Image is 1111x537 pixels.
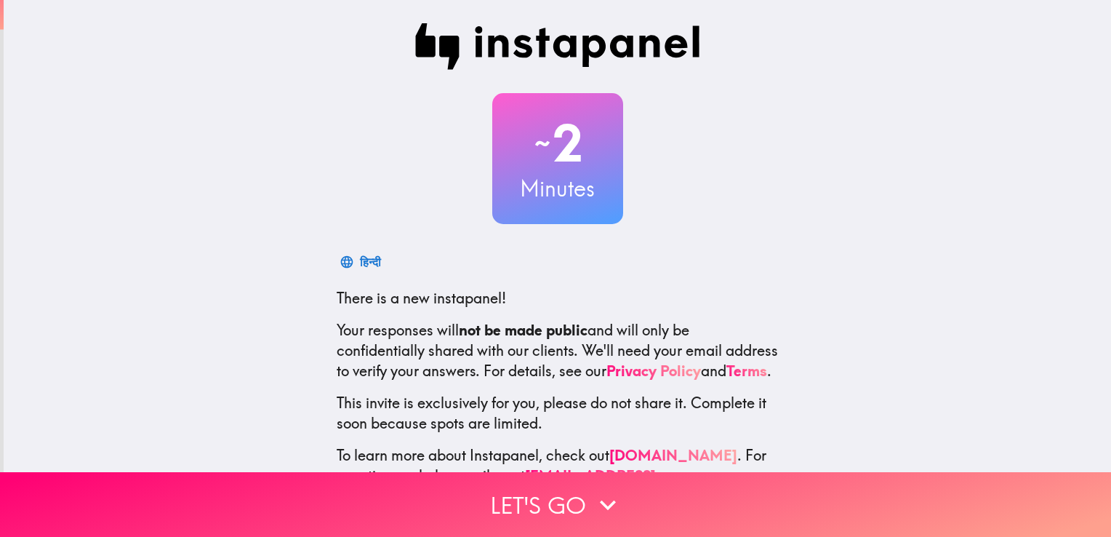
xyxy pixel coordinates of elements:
h2: 2 [492,114,623,173]
p: Your responses will and will only be confidentially shared with our clients. We'll need your emai... [337,320,779,381]
button: हिन्दी [337,247,387,277]
a: Privacy Policy [606,362,701,380]
a: [DOMAIN_NAME] [609,446,737,464]
h3: Minutes [492,173,623,204]
img: Instapanel [415,23,700,70]
div: हिन्दी [360,252,381,272]
p: This invite is exclusively for you, please do not share it. Complete it soon because spots are li... [337,393,779,434]
p: To learn more about Instapanel, check out . For questions or help, email us at . [337,445,779,506]
b: not be made public [459,321,587,339]
a: Terms [726,362,767,380]
span: ~ [532,122,553,165]
span: There is a new instapanel! [337,289,506,307]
